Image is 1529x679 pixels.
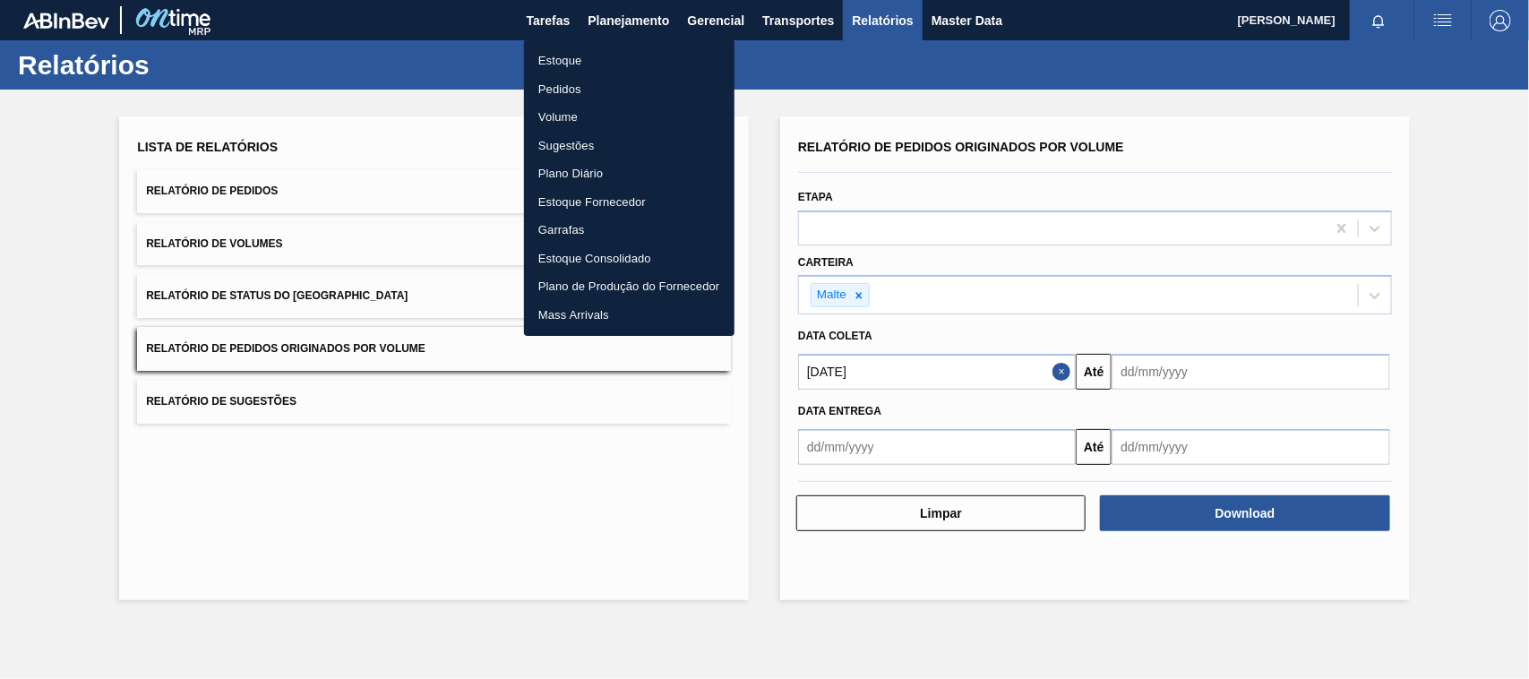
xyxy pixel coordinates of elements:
a: Estoque [524,47,734,75]
a: Volume [524,103,734,132]
a: Estoque Consolidado [524,245,734,273]
a: Pedidos [524,75,734,104]
a: Plano de Produção do Fornecedor [524,272,734,301]
a: Sugestões [524,132,734,160]
a: Estoque Fornecedor [524,188,734,217]
a: Mass Arrivals [524,301,734,330]
a: Plano Diário [524,159,734,188]
a: Garrafas [524,216,734,245]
